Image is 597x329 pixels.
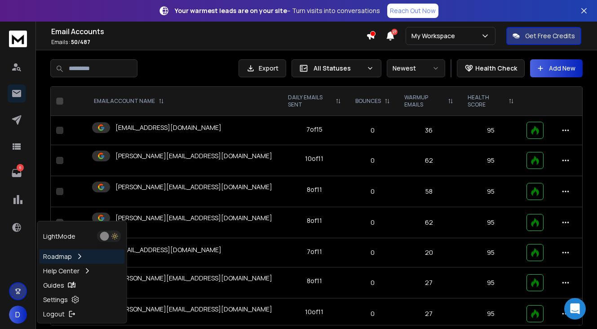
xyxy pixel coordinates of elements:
p: [PERSON_NAME][EMAIL_ADDRESS][DOMAIN_NAME] [115,213,272,222]
p: Health Check [475,64,517,73]
p: 0 [354,126,392,135]
div: 7 of 11 [307,247,322,256]
p: Roadmap [43,252,72,261]
div: 7 of 15 [306,125,323,134]
p: Settings [43,295,68,304]
p: – Turn visits into conversations [175,6,380,15]
td: 36 [397,116,460,145]
div: 8 of 11 [307,185,322,194]
p: My Workspace [411,31,459,40]
td: 95 [460,267,521,298]
button: Newest [387,59,445,77]
p: 0 [354,156,392,165]
p: [PERSON_NAME][EMAIL_ADDRESS][DOMAIN_NAME] [115,182,272,191]
p: Light Mode [43,232,75,241]
p: Logout [43,310,65,319]
p: [EMAIL_ADDRESS][DOMAIN_NAME] [115,245,221,254]
p: Reach Out Now [390,6,436,15]
td: 95 [460,116,521,145]
div: 10 of 11 [305,154,323,163]
span: 50 / 487 [71,38,90,46]
p: 0 [354,218,392,227]
td: 20 [397,238,460,267]
p: [PERSON_NAME][EMAIL_ADDRESS][DOMAIN_NAME] [115,151,272,160]
p: All Statuses [314,64,363,73]
td: 95 [460,207,521,238]
p: 0 [354,187,392,196]
strong: Your warmest leads are on your site [175,6,287,15]
div: 8 of 11 [307,216,322,225]
p: Emails : [51,39,366,46]
td: 95 [460,176,521,207]
p: WARMUP EMAILS [404,94,444,108]
td: 58 [397,176,460,207]
button: D [9,306,27,324]
p: Get Free Credits [525,31,575,40]
div: 8 of 11 [307,276,322,285]
p: Help Center [43,267,80,276]
a: Guides [40,278,125,293]
button: Health Check [457,59,525,77]
a: Help Center [40,264,125,278]
p: [PERSON_NAME][EMAIL_ADDRESS][DOMAIN_NAME] [115,274,272,283]
h1: Email Accounts [51,26,366,37]
td: 62 [397,145,460,176]
td: 27 [397,267,460,298]
p: DAILY EMAILS SENT [288,94,332,108]
p: 0 [354,309,392,318]
p: BOUNCES [355,98,381,105]
p: HEALTH SCORE [468,94,505,108]
td: 95 [460,145,521,176]
a: Reach Out Now [387,4,438,18]
div: 10 of 11 [305,307,323,316]
p: Guides [43,281,64,290]
p: 0 [354,278,392,287]
a: 6 [8,164,26,182]
td: 95 [460,238,521,267]
p: 6 [17,164,24,171]
div: Open Intercom Messenger [564,298,586,320]
div: EMAIL ACCOUNT NAME [94,98,164,105]
p: [PERSON_NAME][EMAIL_ADDRESS][DOMAIN_NAME] [115,305,272,314]
td: 62 [397,207,460,238]
a: Settings [40,293,125,307]
a: Roadmap [40,249,125,264]
button: Get Free Credits [506,27,581,45]
button: Add New [530,59,583,77]
img: logo [9,31,27,47]
button: Export [239,59,286,77]
p: 0 [354,248,392,257]
p: [EMAIL_ADDRESS][DOMAIN_NAME] [115,123,221,132]
span: 27 [391,29,398,35]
